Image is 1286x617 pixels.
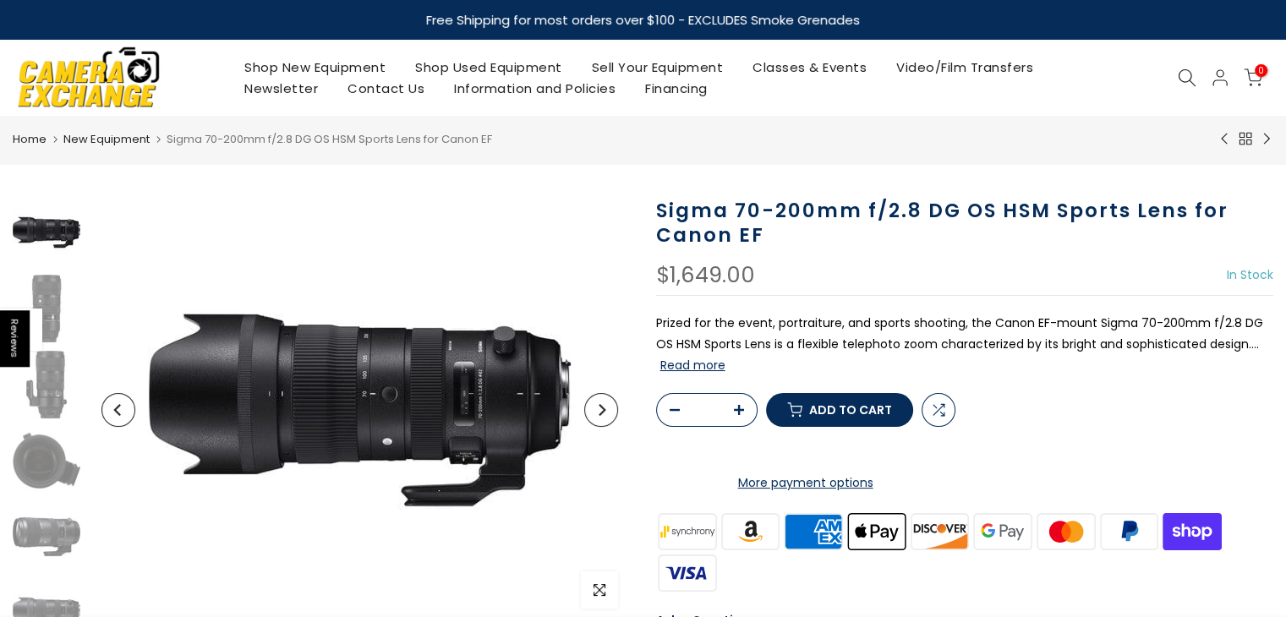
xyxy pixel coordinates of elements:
[13,427,80,494] img: Sigma 70-200mm f/2.8 DG OS HSM Sports Lens for Canon EF Lenses - Small Format - Canon EOS Mount L...
[766,393,913,427] button: Add to cart
[13,503,80,571] img: Sigma 70-200mm f/2.8 DG OS HSM Sports Lens for Canon EF Lenses Small Format - Canon EOS Mount Len...
[1161,511,1224,552] img: shopify pay
[1097,511,1161,552] img: paypal
[656,472,955,494] a: More payment options
[584,393,618,427] button: Next
[13,351,80,418] img: Sigma 70-200mm f/2.8 DG OS HSM Sports Lens for Canon EF Lenses - Small Format - Canon EOS Mount L...
[440,78,631,99] a: Information and Policies
[101,393,135,427] button: Previous
[1227,266,1273,283] span: In Stock
[656,199,1274,248] h1: Sigma 70-200mm f/2.8 DG OS HSM Sports Lens for Canon EF
[656,313,1274,377] p: Prized for the event, portraiture, and sports shooting, the Canon EF-mount Sigma 70-200mm f/2.8 D...
[13,199,80,266] img: Sigma 70-200mm f/2.8 DG OS HSM Sports Lens for Canon EF Lenses - Small Format - Canon EOS Mount L...
[738,57,882,78] a: Classes & Events
[13,131,47,148] a: Home
[882,57,1048,78] a: Video/Film Transfers
[845,511,908,552] img: apple pay
[230,78,333,99] a: Newsletter
[401,57,577,78] a: Shop Used Equipment
[660,358,725,373] button: Read more
[656,552,720,593] img: visa
[631,78,723,99] a: Financing
[809,404,892,416] span: Add to cart
[577,57,738,78] a: Sell Your Equipment
[1244,68,1262,87] a: 0
[167,131,492,147] span: Sigma 70-200mm f/2.8 DG OS HSM Sports Lens for Canon EF
[63,131,150,148] a: New Equipment
[13,275,80,342] img: Sigma 70-200mm f/2.8 DG OS HSM Sports Lens for Canon EF Lenses - Small Format - Canon EOS Mount L...
[656,265,755,287] div: $1,649.00
[656,511,720,552] img: synchrony
[1034,511,1097,552] img: master
[426,11,860,29] strong: Free Shipping for most orders over $100 - EXCLUDES Smoke Grenades
[719,511,782,552] img: amazon payments
[782,511,845,552] img: american express
[971,511,1035,552] img: google pay
[1255,64,1267,77] span: 0
[333,78,440,99] a: Contact Us
[908,511,971,552] img: discover
[230,57,401,78] a: Shop New Equipment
